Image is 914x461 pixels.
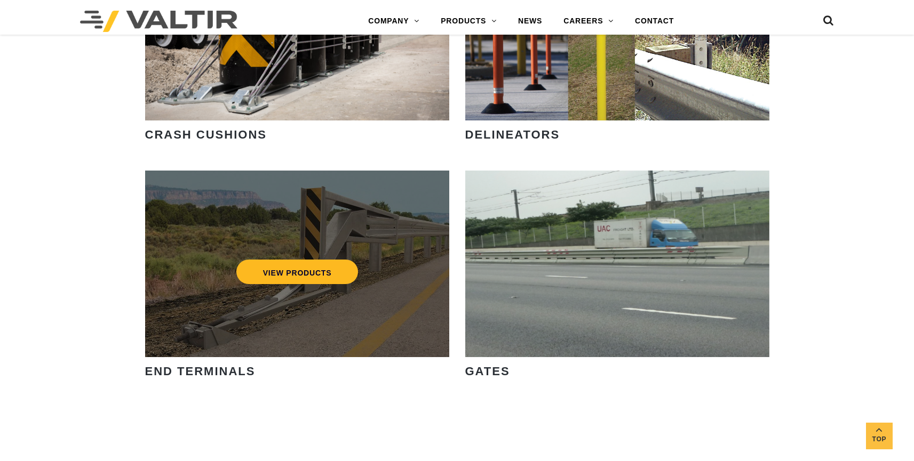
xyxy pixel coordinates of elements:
[465,365,510,378] strong: GATES
[553,11,624,32] a: CAREERS
[866,423,893,449] a: Top
[430,11,507,32] a: PRODUCTS
[80,11,237,32] img: Valtir
[145,128,267,141] strong: CRASH CUSHIONS
[236,260,358,284] a: VIEW PRODUCTS
[624,11,685,32] a: CONTACT
[357,11,430,32] a: COMPANY
[507,11,553,32] a: NEWS
[145,365,256,378] strong: END TERMINALS
[866,433,893,446] span: Top
[465,128,560,141] strong: DELINEATORS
